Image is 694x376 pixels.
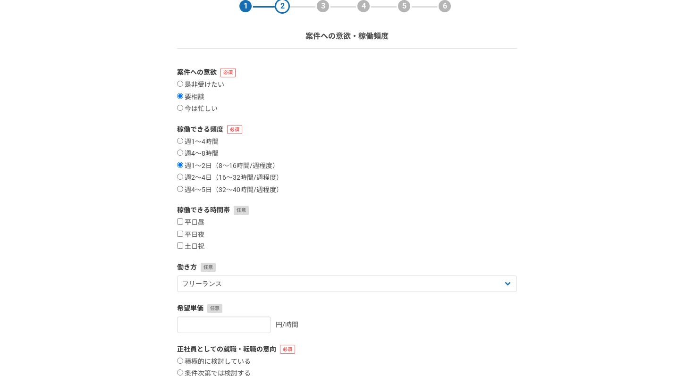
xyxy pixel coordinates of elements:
[177,150,183,156] input: 週4〜8時間
[177,218,183,225] input: 平日昼
[177,138,183,144] input: 週1〜4時間
[177,174,183,180] input: 週2〜4日（16〜32時間/週程度）
[177,138,219,146] label: 週1〜4時間
[177,162,279,170] label: 週1〜2日（8〜16時間/週程度）
[177,242,204,251] label: 土日祝
[177,186,183,192] input: 週4〜5日（32〜40時間/週程度）
[177,81,183,87] input: 是非受けたい
[177,93,204,101] label: 要相談
[177,67,517,77] label: 案件への意欲
[177,174,283,182] label: 週2〜4日（16〜32時間/週程度）
[177,162,183,168] input: 週1〜2日（8〜16時間/週程度）
[177,150,219,158] label: 週4〜8時間
[276,321,298,328] span: 円/時間
[177,242,183,249] input: 土日祝
[177,205,517,215] label: 稼働できる時間帯
[177,186,283,194] label: 週4〜5日（32〜40時間/週程度）
[177,218,204,227] label: 平日昼
[177,125,517,134] label: 稼働できる頻度
[177,231,204,239] label: 平日夜
[177,369,183,376] input: 条件次第では検討する
[177,358,251,366] label: 積極的に検討している
[305,31,389,42] p: 案件への意欲・稼働頻度
[177,81,224,89] label: 是非受けたい
[177,303,517,313] label: 希望単価
[177,105,218,113] label: 今は忙しい
[177,358,183,364] input: 積極的に検討している
[177,105,183,111] input: 今は忙しい
[177,344,517,354] label: 正社員としての就職・転職の意向
[177,262,517,272] label: 働き方
[177,93,183,99] input: 要相談
[177,231,183,237] input: 平日夜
